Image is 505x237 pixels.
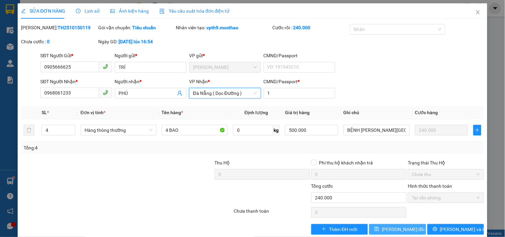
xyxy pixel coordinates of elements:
[24,125,34,135] button: delete
[21,9,26,13] span: edit
[99,24,174,31] div: Gói vận chuyển:
[76,9,81,13] span: clock-circle
[119,39,153,44] b: [DATE] lúc 16:54
[369,224,426,235] button: save[PERSON_NAME] đổi
[110,8,149,14] span: Ảnh kiện hàng
[206,25,238,30] b: vpth9.mocthao
[103,64,108,69] span: phone
[21,38,97,45] div: Chưa cước :
[177,91,182,96] span: user-add
[189,52,261,59] div: VP gửi
[474,127,481,133] span: plus
[293,25,311,30] b: 240.000
[344,125,410,135] input: Ghi Chú
[99,38,174,45] div: Ngày GD:
[473,125,481,135] button: plus
[433,227,437,232] span: printer
[415,125,468,135] input: 0
[233,207,310,219] div: Chưa thanh toán
[412,193,480,203] span: Tại văn phòng
[329,226,357,233] span: Thêm ĐH mới
[189,79,208,84] span: VP Nhận
[317,159,376,166] span: Phí thu hộ khách nhận trả
[341,106,412,119] th: Ghi chú
[40,52,112,59] div: SĐT Người Gửi
[264,52,335,59] div: CMND/Passport
[40,78,112,85] div: SĐT Người Nhận
[159,8,230,14] span: Yêu cầu xuất hóa đơn điện tử
[162,125,228,135] input: VD: Bàn, Ghế
[47,39,50,44] b: 0
[408,159,484,166] div: Trạng thái Thu Hộ
[110,9,115,13] span: picture
[427,224,484,235] button: printer[PERSON_NAME] và In
[273,24,349,31] div: Cước rồi :
[115,78,186,85] div: Người nhận
[245,110,268,115] span: Định lượng
[412,169,480,179] span: Chưa thu
[415,110,438,115] span: Cước hàng
[58,25,91,30] b: TH2510150119
[42,110,47,115] span: SL
[322,227,326,232] span: plus
[469,3,487,22] button: Close
[311,183,333,189] span: Tổng cước
[85,125,152,135] span: Hàng thông thường
[214,160,230,165] span: Thu Hộ
[193,62,257,72] span: Tuy Hòa
[159,9,165,14] img: icon
[103,90,108,95] span: phone
[408,183,452,189] label: Hình thức thanh toán
[176,24,271,31] div: Nhân viên tạo:
[440,226,487,233] span: [PERSON_NAME] và In
[193,88,257,98] span: Đà Nẵng ( Dọc Đường )
[24,144,195,151] div: Tổng: 4
[21,8,65,14] span: SỬA ĐƠN HÀNG
[285,110,310,115] span: Giá trị hàng
[132,25,156,30] b: Tiêu chuẩn
[76,8,100,14] span: Lịch sử
[162,110,183,115] span: Tên hàng
[375,227,379,232] span: save
[273,125,280,135] span: kg
[311,224,368,235] button: plusThêm ĐH mới
[475,10,481,15] span: close
[115,52,186,59] div: Người gửi
[21,24,97,31] div: [PERSON_NAME]:
[382,226,425,233] span: [PERSON_NAME] đổi
[264,78,335,85] div: CMND/Passport
[81,110,106,115] span: Đơn vị tính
